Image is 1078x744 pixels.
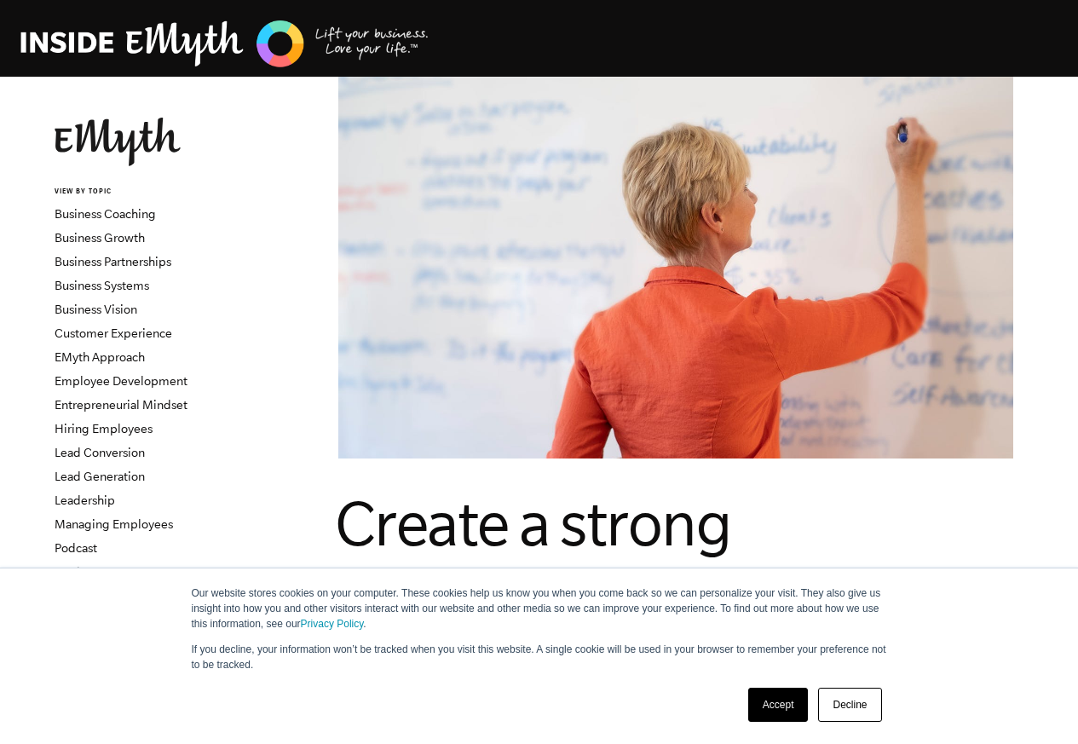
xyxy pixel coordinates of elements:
a: Product Strategy [55,565,146,579]
a: Business Vision [55,303,137,316]
a: EMyth Approach [55,350,145,364]
span: Create a strong Leadership System for your small business [335,488,908,708]
a: Leadership [55,493,115,507]
a: Business Coaching [55,207,156,221]
a: Lead Generation [55,470,145,483]
a: Business Partnerships [55,255,171,268]
a: Managing Employees [55,517,173,531]
a: Decline [818,688,881,722]
a: Customer Experience [55,326,172,340]
img: EMyth Business Coaching [20,18,429,70]
p: If you decline, your information won’t be tracked when you visit this website. A single cookie wi... [192,642,887,672]
a: Entrepreneurial Mindset [55,398,187,412]
a: Employee Development [55,374,187,388]
a: Privacy Policy [301,618,364,630]
img: EMyth [55,118,181,166]
a: Hiring Employees [55,422,153,435]
a: Business Systems [55,279,149,292]
a: Business Growth [55,231,145,245]
a: Podcast [55,541,97,555]
p: Our website stores cookies on your computer. These cookies help us know you when you come back so... [192,585,887,632]
h6: VIEW BY TOPIC [55,187,260,198]
a: Lead Conversion [55,446,145,459]
a: Accept [748,688,809,722]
